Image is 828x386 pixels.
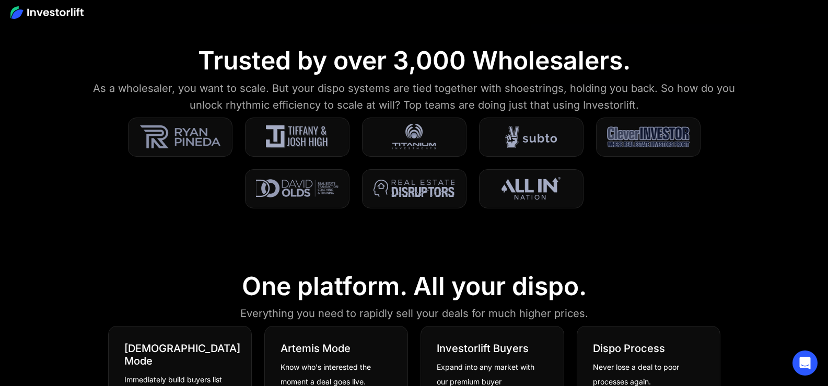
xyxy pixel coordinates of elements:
[281,342,351,355] div: Artemis Mode
[593,342,665,355] div: Dispo Process
[240,305,588,322] div: Everything you need to rapidly sell your deals for much higher prices.
[124,342,240,367] div: [DEMOGRAPHIC_DATA] Mode
[242,271,587,301] div: One platform. All your dispo.
[792,350,818,376] div: Open Intercom Messenger
[437,342,529,355] div: Investorlift Buyers
[198,45,631,76] div: Trusted by over 3,000 Wholesalers.
[83,80,745,113] div: As a wholesaler, you want to scale. But your dispo systems are tied together with shoestrings, ho...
